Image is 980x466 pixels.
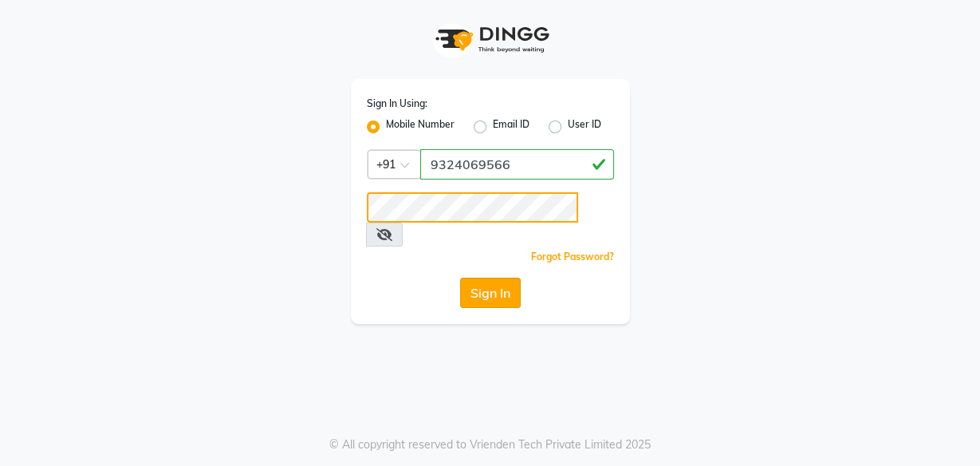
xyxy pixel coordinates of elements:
a: Forgot Password? [531,251,614,263]
label: Email ID [493,117,529,136]
img: logo1.svg [427,16,554,63]
input: Username [367,192,579,223]
button: Sign In [460,278,521,308]
label: Mobile Number [386,117,455,136]
input: Username [420,149,614,180]
label: User ID [568,117,601,136]
label: Sign In Using: [367,97,427,111]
